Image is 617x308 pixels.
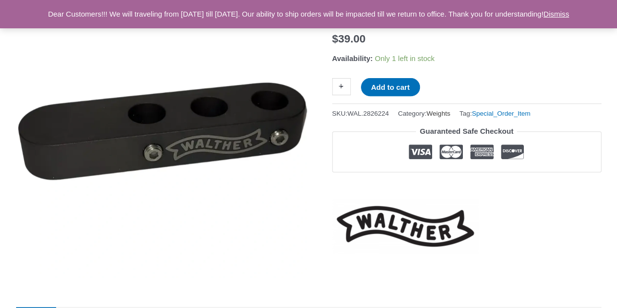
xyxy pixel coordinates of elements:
a: Weights [426,110,450,117]
a: Dismiss [543,10,569,18]
span: WAL.2826224 [347,110,389,117]
span: SKU: [332,107,389,120]
span: Availability: [332,54,373,62]
button: Add to cart [361,78,420,96]
a: + [332,78,351,95]
span: Tag: [459,107,531,120]
a: Special_Order_Item [472,110,530,117]
iframe: Customer reviews powered by Trustpilot [332,180,601,191]
bdi: 39.00 [332,33,366,45]
span: $ [332,33,338,45]
legend: Guaranteed Safe Checkout [416,124,517,138]
a: Walther [332,199,478,254]
span: Only 1 left in stock [375,54,435,62]
span: Category: [398,107,450,120]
